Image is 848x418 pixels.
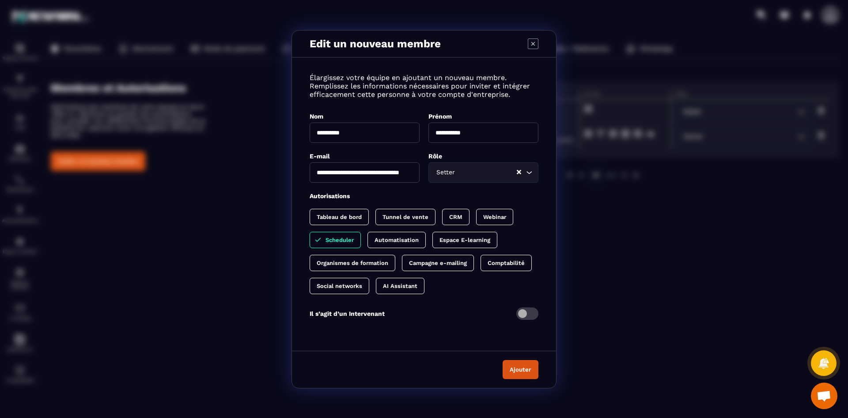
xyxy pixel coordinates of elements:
p: Scheduler [326,237,354,243]
p: Tunnel de vente [382,214,428,220]
p: CRM [449,214,462,220]
div: Ouvrir le chat [811,383,837,409]
p: Comptabilité [488,260,525,266]
p: Social networks [317,283,362,289]
button: Ajouter [503,360,538,379]
label: E-mail [310,153,330,160]
label: Autorisations [310,192,350,199]
label: Rôle [428,153,442,160]
p: Tableau de bord [317,214,362,220]
p: Espace E-learning [439,237,490,243]
p: Élargissez votre équipe en ajoutant un nouveau membre. Remplissez les informations nécessaires po... [310,73,538,99]
p: Automatisation [375,237,419,243]
span: Setter [434,168,457,177]
p: Edit un nouveau membre [310,38,441,50]
p: Il s’agit d’un Intervenant [310,310,385,317]
label: Nom [310,113,323,120]
p: AI Assistant [383,283,417,289]
label: Prénom [428,113,452,120]
button: Clear Selected [517,169,521,176]
input: Search for option [457,168,516,177]
p: Webinar [483,214,506,220]
p: Campagne e-mailing [409,260,467,266]
p: Organismes de formation [317,260,388,266]
div: Search for option [428,162,538,183]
